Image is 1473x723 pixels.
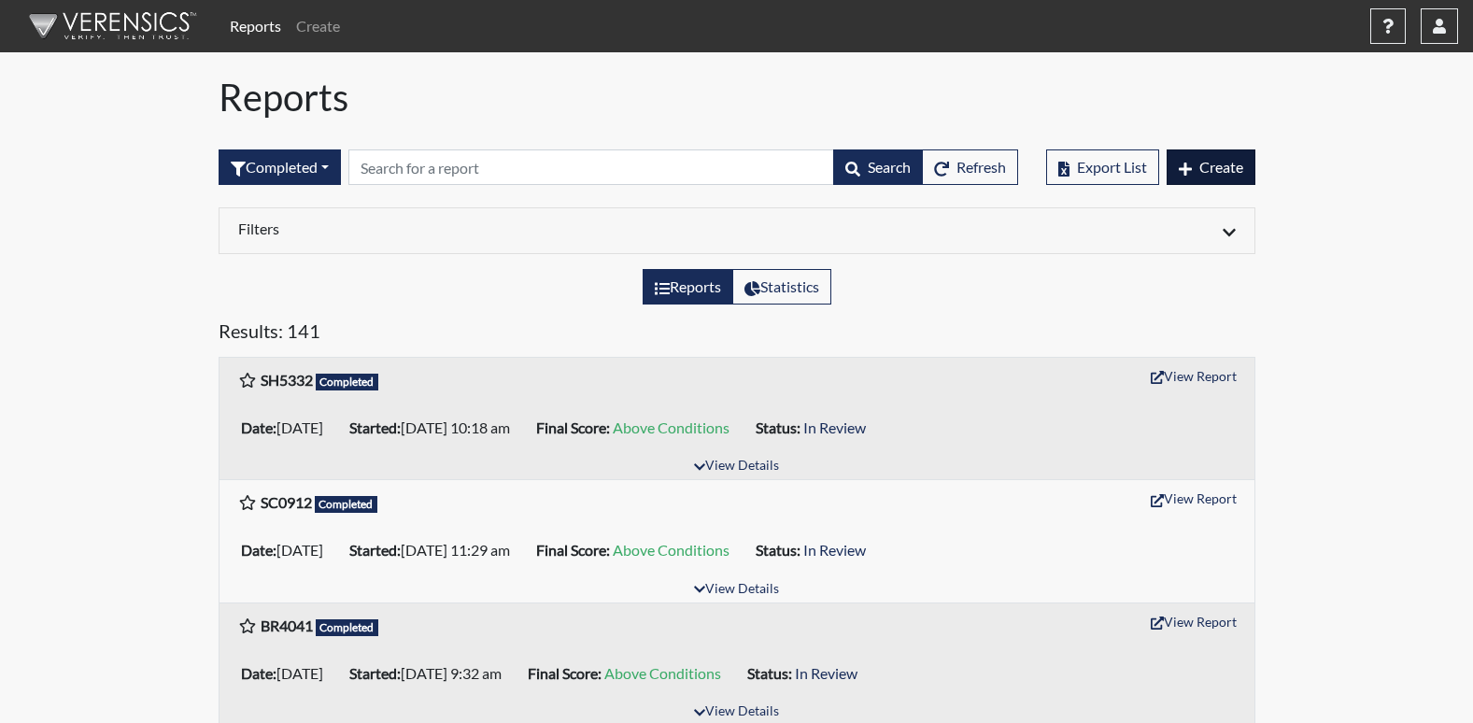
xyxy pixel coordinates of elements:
span: Above Conditions [604,664,721,682]
b: Started: [349,541,401,559]
label: View statistics about completed interviews [732,269,831,305]
b: Final Score: [536,418,610,436]
li: [DATE] [234,535,342,565]
h5: Results: 141 [219,319,1255,349]
b: SC0912 [261,493,312,511]
span: Completed [316,619,379,636]
button: Completed [219,149,341,185]
li: [DATE] [234,413,342,443]
li: [DATE] 10:18 am [342,413,529,443]
button: Create [1167,149,1255,185]
b: Status: [756,418,800,436]
button: View Details [686,577,787,602]
button: View Details [686,454,787,479]
b: Date: [241,541,276,559]
a: Reports [222,7,289,45]
span: Create [1199,158,1243,176]
li: [DATE] 9:32 am [342,659,520,688]
b: Date: [241,418,276,436]
b: Final Score: [536,541,610,559]
span: Refresh [956,158,1006,176]
span: Above Conditions [613,418,729,436]
button: Search [833,149,923,185]
a: Create [289,7,347,45]
h6: Filters [238,220,723,237]
b: Status: [756,541,800,559]
span: Completed [316,374,379,390]
b: Started: [349,418,401,436]
button: Export List [1046,149,1159,185]
button: View Report [1142,361,1245,390]
button: View Report [1142,607,1245,636]
span: In Review [803,541,866,559]
li: [DATE] 11:29 am [342,535,529,565]
span: In Review [803,418,866,436]
div: Click to expand/collapse filters [224,220,1250,242]
b: Status: [747,664,792,682]
span: Search [868,158,911,176]
span: Export List [1077,158,1147,176]
button: View Report [1142,484,1245,513]
b: Final Score: [528,664,602,682]
input: Search by Registration ID, Interview Number, or Investigation Name. [348,149,834,185]
h1: Reports [219,75,1255,120]
b: BR4041 [261,617,313,634]
li: [DATE] [234,659,342,688]
span: Above Conditions [613,541,729,559]
b: Date: [241,664,276,682]
span: Completed [315,496,378,513]
b: Started: [349,664,401,682]
div: Filter by interview status [219,149,341,185]
b: SH5332 [261,371,313,389]
button: Refresh [922,149,1018,185]
label: View the list of reports [643,269,733,305]
span: In Review [795,664,857,682]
